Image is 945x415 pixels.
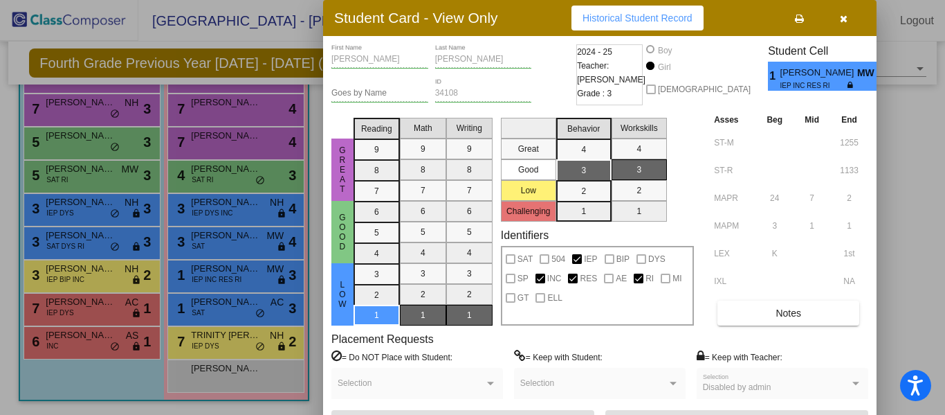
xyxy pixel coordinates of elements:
span: Historical Student Record [582,12,692,24]
th: Asses [710,112,755,127]
th: Beg [755,112,793,127]
label: Identifiers [501,229,549,242]
span: Good [336,213,349,251]
input: assessment [714,215,752,236]
span: Disabled by admin [703,382,771,392]
span: 2024 - 25 [577,45,612,59]
input: Enter ID [435,89,532,98]
span: GT [517,290,529,306]
span: AE [616,270,627,287]
input: assessment [714,271,752,292]
span: SAT [517,251,533,267]
span: Notes [776,308,801,319]
span: [PERSON_NAME] [780,66,857,80]
span: Teacher: [PERSON_NAME] [577,59,645,87]
div: Girl [657,61,671,73]
span: RES [580,270,597,287]
input: assessment [714,132,752,153]
th: End [830,112,868,127]
div: Boy [657,44,672,57]
span: 3 [877,68,888,85]
span: Great [336,145,349,194]
span: IEP INC RES RI [780,80,847,91]
label: = Keep with Teacher: [697,350,782,364]
span: MW [857,66,877,80]
label: = Keep with Student: [514,350,603,364]
span: RI [645,270,654,287]
label: = Do NOT Place with Student: [331,350,452,364]
button: Notes [717,301,859,326]
span: [DEMOGRAPHIC_DATA] [658,81,751,98]
input: assessment [714,243,752,264]
label: Placement Requests [331,333,434,346]
span: Grade : 3 [577,87,612,100]
span: INC [547,270,562,287]
input: assessment [714,160,752,181]
span: 504 [551,251,565,267]
h3: Student Card - View Only [334,9,498,26]
span: IEP [584,251,597,267]
input: assessment [714,188,752,209]
span: BIP [616,251,630,267]
span: MI [672,270,681,287]
h3: Student Cell [768,44,888,58]
span: Low [336,280,349,309]
th: Mid [793,112,830,127]
span: SP [517,270,529,287]
button: Historical Student Record [571,6,704,30]
input: goes by name [331,89,428,98]
span: ELL [547,290,562,306]
span: DYS [648,251,666,267]
span: 1 [768,68,780,85]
